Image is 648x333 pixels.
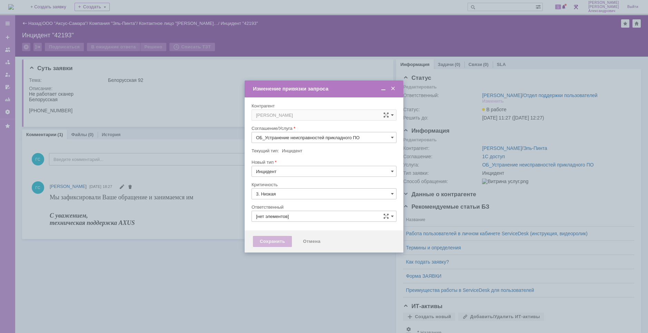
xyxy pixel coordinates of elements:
[252,126,395,131] div: Соглашение/Услуга
[383,213,389,219] span: Сложная форма
[252,160,395,164] div: Новый тип
[282,148,302,153] span: Инцидент
[252,182,395,187] div: Критичность
[252,205,395,209] div: Ответственный
[252,104,395,108] div: Контрагент
[253,86,396,92] div: Изменение привязки запроса
[390,86,396,92] span: Закрыть
[252,148,279,153] label: Текущий тип:
[383,112,389,118] span: Сложная форма
[380,86,387,92] span: Свернуть (Ctrl + M)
